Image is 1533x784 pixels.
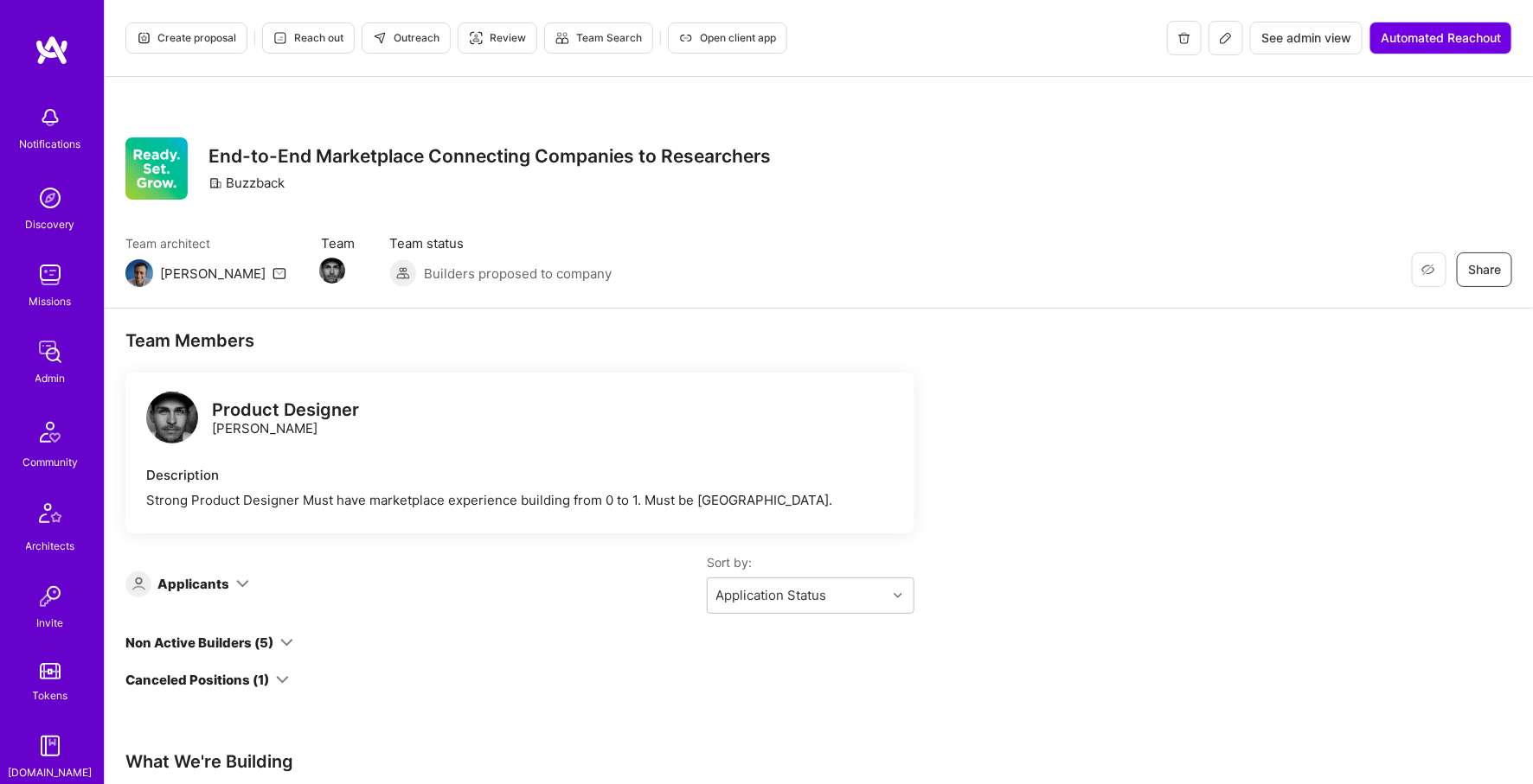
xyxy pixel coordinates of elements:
div: Product Designer [212,401,359,419]
span: Builders proposed to company [424,265,612,283]
button: Team Search [544,22,653,54]
div: [PERSON_NAME] [160,265,266,283]
img: Team Member Avatar [319,258,345,284]
img: bell [33,100,67,135]
div: Notifications [20,135,81,153]
div: Strong Product Designer Must have marketplace experience building from 0 to 1. Must be [GEOGRAPHI... [146,491,894,509]
span: Team [321,234,355,252]
i: icon ArrowDown [236,577,249,590]
img: admin teamwork [33,335,67,369]
span: Team Search [555,30,642,46]
button: Reach out [262,22,355,54]
div: Invite [37,614,64,632]
label: Sort by: [707,554,914,570]
div: [PERSON_NAME] [212,401,359,437]
div: Team Members [125,329,914,352]
i: icon EyeClosed [1421,263,1435,277]
button: Automated Reachout [1369,22,1512,54]
img: logo [35,35,69,66]
button: Outreach [362,22,451,54]
span: See admin view [1261,29,1351,47]
i: icon Applicant [132,577,145,590]
i: icon ArrowDown [276,673,289,686]
i: icon Chevron [894,591,902,600]
div: Admin [35,369,66,387]
span: Review [469,30,526,46]
div: Canceled Positions (1) [125,671,269,689]
div: Description [146,466,894,484]
div: Community [22,453,78,471]
span: Reach out [273,30,343,46]
button: See admin view [1250,22,1363,54]
a: logo [146,392,198,448]
div: Discovery [26,215,75,233]
button: Open client app [668,22,787,54]
span: Open client app [679,30,776,46]
div: Buzzback [208,174,285,192]
img: Invite [33,579,67,614]
button: Create proposal [125,22,247,54]
img: Architects [29,495,71,537]
img: logo [146,392,198,443]
div: Non Active Builders (5) [125,634,273,652]
i: icon CompanyGray [208,176,222,190]
span: Automated Reachout [1381,29,1501,47]
img: teamwork [33,258,67,292]
img: discovery [33,181,67,215]
i: icon Targeter [469,31,483,45]
span: Create proposal [137,30,236,46]
button: Review [458,22,537,54]
img: Company Logo [125,137,188,200]
img: tokens [40,663,61,679]
img: Community [29,411,71,453]
h3: End-to-End Marketplace Connecting Companies to Researchers [208,145,771,167]
span: Outreach [373,30,439,46]
div: Missions [29,292,72,310]
div: Application Status [716,587,827,605]
i: icon ArrowDown [280,636,293,649]
img: Builders proposed to company [389,259,417,287]
button: Share [1457,252,1512,287]
img: Team Architect [125,259,153,287]
div: Applicants [158,575,230,593]
div: What We're Building [125,750,1164,773]
i: icon Mail [273,266,286,280]
a: Team Member Avatar [321,256,343,285]
div: Tokens [33,686,68,704]
span: Team architect [125,234,286,252]
div: Architects [26,537,75,555]
span: Team status [389,234,612,252]
span: Share [1468,261,1501,278]
i: icon Proposal [137,31,151,45]
div: [DOMAIN_NAME] [9,763,93,781]
img: guide book [33,729,67,763]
